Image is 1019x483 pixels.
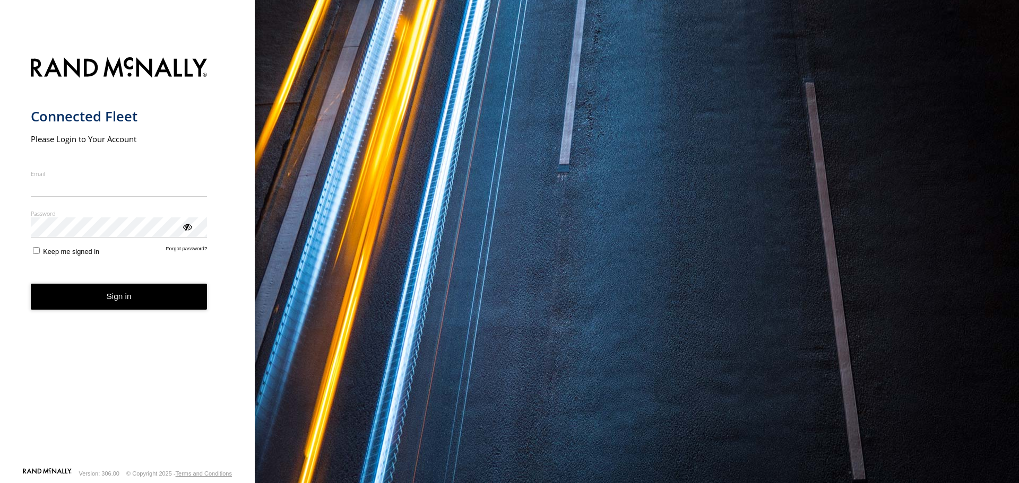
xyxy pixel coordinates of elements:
input: Keep me signed in [33,247,40,254]
div: Version: 306.00 [79,470,119,477]
a: Visit our Website [23,468,72,479]
label: Password [31,209,208,217]
a: Terms and Conditions [176,470,232,477]
form: main [31,51,224,467]
div: ViewPassword [182,221,192,232]
button: Sign in [31,284,208,310]
span: Keep me signed in [43,248,99,256]
a: Forgot password? [166,245,208,256]
img: Rand McNally [31,55,208,82]
h2: Please Login to Your Account [31,134,208,144]
label: Email [31,170,208,178]
h1: Connected Fleet [31,108,208,125]
div: © Copyright 2025 - [126,470,232,477]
